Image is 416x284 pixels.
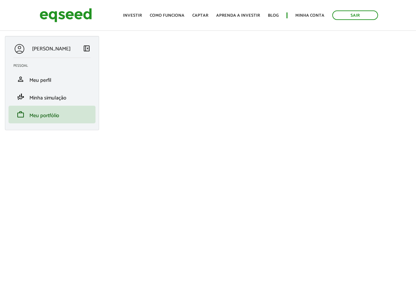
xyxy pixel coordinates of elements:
[17,111,25,118] span: work
[192,13,208,18] a: Captar
[17,75,25,83] span: person
[29,76,51,85] span: Meu perfil
[9,70,95,88] li: Meu perfil
[13,93,91,101] a: finance_modeMinha simulação
[123,13,142,18] a: Investir
[83,44,91,52] span: left_panel_close
[29,111,59,120] span: Meu portfólio
[13,75,91,83] a: personMeu perfil
[40,7,92,24] img: EqSeed
[13,111,91,118] a: workMeu portfólio
[216,13,260,18] a: Aprenda a investir
[13,64,95,68] h2: Pessoal
[9,106,95,123] li: Meu portfólio
[29,94,66,102] span: Minha simulação
[17,93,25,101] span: finance_mode
[9,88,95,106] li: Minha simulação
[32,46,71,52] p: [PERSON_NAME]
[83,44,91,54] a: Colapsar menu
[295,13,324,18] a: Minha conta
[150,13,184,18] a: Como funciona
[332,10,378,20] a: Sair
[268,13,279,18] a: Blog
